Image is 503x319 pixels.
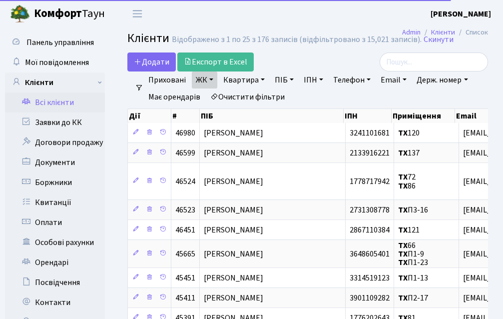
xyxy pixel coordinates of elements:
[204,147,263,158] span: [PERSON_NAME]
[5,112,105,132] a: Заявки до КК
[350,272,390,283] span: 3314519123
[128,109,171,123] th: Дії
[204,204,263,215] span: [PERSON_NAME]
[398,272,408,283] b: ТХ
[424,35,454,44] a: Скинути
[5,192,105,212] a: Квитанції
[175,147,195,158] span: 46599
[34,5,105,22] span: Таун
[350,147,390,158] span: 2133916221
[200,109,344,123] th: ПІБ
[171,109,200,123] th: #
[5,212,105,232] a: Оплати
[300,71,327,88] a: ІПН
[329,71,375,88] a: Телефон
[350,292,390,303] span: 3901109282
[5,52,105,72] a: Мої повідомлення
[398,204,428,215] span: П3-16
[5,72,105,92] a: Клієнти
[204,248,263,259] span: [PERSON_NAME]
[5,172,105,192] a: Боржники
[134,56,169,67] span: Додати
[350,224,390,235] span: 2867110384
[431,8,491,20] a: [PERSON_NAME]
[175,204,195,215] span: 46523
[398,272,428,283] span: П1-13
[398,147,408,158] b: ТХ
[5,132,105,152] a: Договори продажу
[175,176,195,187] span: 46524
[5,152,105,172] a: Документи
[398,224,408,235] b: ТХ
[398,240,428,268] span: 66 П1-9 П1-23
[402,27,421,37] a: Admin
[398,127,408,138] b: ТХ
[172,35,422,44] div: Відображено з 1 по 25 з 176 записів (відфільтровано з 15,021 записів).
[204,224,263,235] span: [PERSON_NAME]
[5,252,105,272] a: Орендарі
[127,29,169,47] span: Клієнти
[431,8,491,19] b: [PERSON_NAME]
[177,52,254,71] a: Експорт в Excel
[398,171,416,191] span: 72 86
[398,180,408,191] b: ТХ
[206,88,289,105] a: Очистити фільтри
[377,71,411,88] a: Email
[144,88,204,105] a: Має орендарів
[25,57,89,68] span: Мої повідомлення
[398,171,408,182] b: ТХ
[271,71,298,88] a: ПІБ
[5,232,105,252] a: Особові рахунки
[431,27,455,37] a: Клієнти
[380,52,488,71] input: Пошук...
[10,4,30,24] img: logo.png
[175,127,195,138] span: 46980
[204,292,263,303] span: [PERSON_NAME]
[387,22,503,43] nav: breadcrumb
[398,224,420,235] span: 121
[398,292,408,303] b: ТХ
[350,204,390,215] span: 2731308778
[398,257,408,268] b: ТХ
[34,5,82,21] b: Комфорт
[5,292,105,312] a: Контакти
[5,32,105,52] a: Панель управління
[26,37,94,48] span: Панель управління
[175,224,195,235] span: 46451
[398,147,420,158] span: 137
[398,292,428,303] span: П2-17
[455,27,488,38] li: Список
[350,248,390,259] span: 3648605401
[175,292,195,303] span: 45411
[413,71,472,88] a: Держ. номер
[204,272,263,283] span: [PERSON_NAME]
[125,5,150,22] button: Переключити навігацію
[175,272,195,283] span: 45451
[344,109,392,123] th: ІПН
[175,248,195,259] span: 45665
[398,240,408,251] b: ТХ
[398,204,408,215] b: ТХ
[144,71,190,88] a: Приховані
[398,127,420,138] span: 120
[204,127,263,138] span: [PERSON_NAME]
[127,52,176,71] a: Додати
[204,176,263,187] span: [PERSON_NAME]
[398,248,408,259] b: ТХ
[5,92,105,112] a: Всі клієнти
[392,109,455,123] th: Приміщення
[350,127,390,138] span: 3241101681
[350,176,390,187] span: 1778717942
[5,272,105,292] a: Посвідчення
[192,71,217,88] a: ЖК
[219,71,269,88] a: Квартира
